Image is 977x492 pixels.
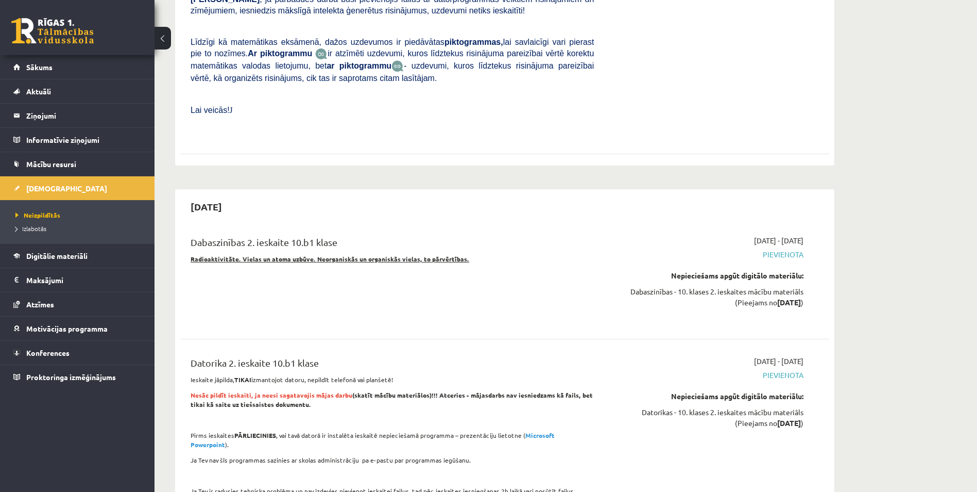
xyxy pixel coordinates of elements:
[13,176,142,200] a: [DEMOGRAPHIC_DATA]
[609,407,803,429] div: Datorikas - 10. klases 2. ieskaites mācību materiāls (Pieejams no )
[191,431,555,449] strong: Microsoft Powerpoint
[26,128,142,152] legend: Informatīvie ziņojumi
[191,356,594,375] div: Datorika 2. ieskaite 10.b1 klase
[391,60,404,72] img: wKvN42sLe3LLwAAAABJRU5ErkJggg==
[13,292,142,316] a: Atzīmes
[248,49,312,58] b: Ar piktogrammu
[315,48,328,60] img: JfuEzvunn4EvwAAAAASUVORK5CYII=
[15,224,46,233] span: Izlabotās
[327,61,391,70] b: ar piktogrammu
[13,128,142,152] a: Informatīvie ziņojumi
[180,194,232,219] h2: [DATE]
[26,184,107,193] span: [DEMOGRAPHIC_DATA]
[609,249,803,260] span: Pievienota
[26,87,51,96] span: Aktuāli
[26,372,116,382] span: Proktoringa izmēģinājums
[26,62,53,72] span: Sākums
[230,106,233,114] span: J
[191,38,594,58] span: Līdzīgi kā matemātikas eksāmenā, dažos uzdevumos ir piedāvātas lai savlaicīgi vari pierast pie to...
[13,152,142,176] a: Mācību resursi
[609,370,803,381] span: Pievienota
[26,104,142,127] legend: Ziņojumi
[13,365,142,389] a: Proktoringa izmēģinājums
[444,38,503,46] b: piktogrammas,
[191,235,594,254] div: Dabaszinības 2. ieskaite 10.b1 klase
[26,324,108,333] span: Motivācijas programma
[11,18,94,44] a: Rīgas 1. Tālmācības vidusskola
[234,375,251,384] strong: TIKAI
[191,455,594,465] p: Ja Tev nav šīs programmas sazinies ar skolas administrāciju pa e-pastu par programmas iegūšanu.
[191,391,352,399] span: Nesāc pildīt ieskaiti, ja neesi sagatavojis mājas darbu
[26,159,76,169] span: Mācību resursi
[26,348,70,357] span: Konferences
[777,298,801,307] strong: [DATE]
[234,431,276,439] strong: PĀRLIECINIES
[15,224,144,233] a: Izlabotās
[13,317,142,340] a: Motivācijas programma
[13,104,142,127] a: Ziņojumi
[13,268,142,292] a: Maksājumi
[191,49,594,70] span: ir atzīmēti uzdevumi, kuros līdztekus risinājuma pareizībai vērtē korektu matemātikas valodas lie...
[13,79,142,103] a: Aktuāli
[13,244,142,268] a: Digitālie materiāli
[26,300,54,309] span: Atzīmes
[754,235,803,246] span: [DATE] - [DATE]
[26,268,142,292] legend: Maksājumi
[191,106,230,114] span: Lai veicās!
[15,211,60,219] span: Neizpildītās
[609,270,803,281] div: Nepieciešams apgūt digitālo materiālu:
[777,418,801,428] strong: [DATE]
[191,391,593,408] strong: (skatīt mācību materiālos)!!! Atceries - mājasdarbs nav iesniedzams kā fails, bet tikai kā saite ...
[191,431,594,449] p: Pirms ieskaites , vai tavā datorā ir instalēta ieskaitē nepieciešamā programma – prezentāciju lie...
[26,251,88,260] span: Digitālie materiāli
[15,210,144,220] a: Neizpildītās
[754,356,803,367] span: [DATE] - [DATE]
[609,391,803,402] div: Nepieciešams apgūt digitālo materiālu:
[609,286,803,308] div: Dabaszinības - 10. klases 2. ieskaites mācību materiāls (Pieejams no )
[13,55,142,79] a: Sākums
[191,375,594,384] p: Ieskaite jāpilda, izmantojot datoru, nepildīt telefonā vai planšetē!
[191,255,469,263] u: Radioaktivitāte. Vielas un atoma uzbūve. Neorganiskās un organiskās vielas, to pārvērtības.
[13,341,142,365] a: Konferences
